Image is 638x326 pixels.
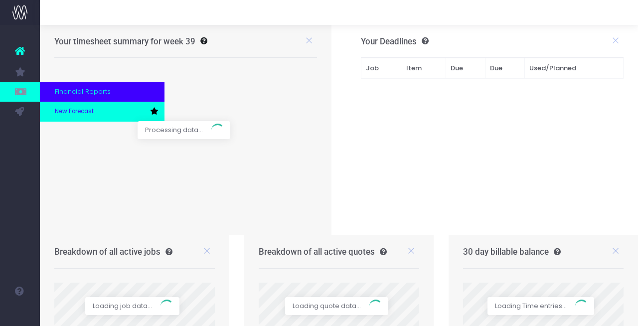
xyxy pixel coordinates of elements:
img: images/default_profile_image.png [12,306,27,321]
th: Job [361,58,401,79]
th: Due [485,58,524,79]
th: Item [401,58,446,79]
span: Loading job data... [85,297,159,315]
a: New Forecast [40,102,164,122]
h3: Your Deadlines [361,36,429,46]
span: Financial Reports [55,87,111,97]
span: New Forecast [55,107,94,116]
span: Loading quote data... [285,297,368,315]
th: Due [446,58,485,79]
span: Loading Time entries... [487,297,574,315]
th: Used/Planned [524,58,624,79]
span: Processing data... [138,121,210,139]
